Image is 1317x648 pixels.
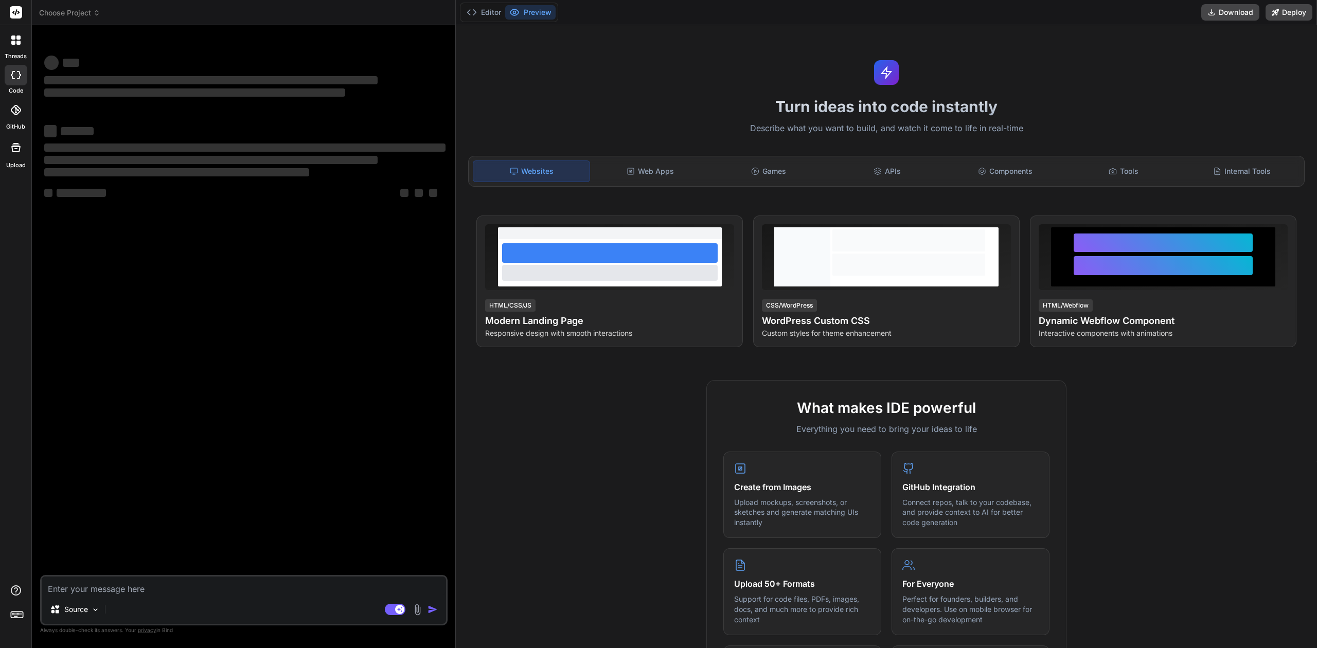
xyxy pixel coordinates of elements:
[44,56,59,70] span: ‌
[592,160,708,182] div: Web Apps
[947,160,1063,182] div: Components
[1266,4,1312,21] button: Deploy
[40,625,448,635] p: Always double-check its answers. Your in Bind
[44,189,52,197] span: ‌
[462,5,505,20] button: Editor
[1039,328,1288,338] p: Interactive components with animations
[1184,160,1300,182] div: Internal Tools
[734,578,870,590] h4: Upload 50+ Formats
[1039,299,1093,312] div: HTML/Webflow
[412,604,423,616] img: attachment
[462,122,1311,135] p: Describe what you want to build, and watch it come to life in real-time
[429,189,437,197] span: ‌
[734,481,870,493] h4: Create from Images
[762,314,1011,328] h4: WordPress Custom CSS
[462,97,1311,116] h1: Turn ideas into code instantly
[44,143,446,152] span: ‌
[44,156,378,164] span: ‌
[138,627,156,633] span: privacy
[415,189,423,197] span: ‌
[734,594,870,624] p: Support for code files, PDFs, images, docs, and much more to provide rich context
[829,160,945,182] div: APIs
[91,605,100,614] img: Pick Models
[734,497,870,528] p: Upload mockups, screenshots, or sketches and generate matching UIs instantly
[44,125,57,137] span: ‌
[723,397,1049,419] h2: What makes IDE powerful
[5,52,27,61] label: threads
[39,8,100,18] span: Choose Project
[762,299,817,312] div: CSS/WordPress
[710,160,827,182] div: Games
[1065,160,1182,182] div: Tools
[400,189,408,197] span: ‌
[1201,4,1259,21] button: Download
[902,594,1039,624] p: Perfect for founders, builders, and developers. Use on mobile browser for on-the-go development
[485,328,734,338] p: Responsive design with smooth interactions
[428,604,438,615] img: icon
[485,314,734,328] h4: Modern Landing Page
[6,122,25,131] label: GitHub
[64,604,88,615] p: Source
[61,127,94,135] span: ‌
[902,497,1039,528] p: Connect repos, talk to your codebase, and provide context to AI for better code generation
[1039,314,1288,328] h4: Dynamic Webflow Component
[6,161,26,170] label: Upload
[902,578,1039,590] h4: For Everyone
[44,76,378,84] span: ‌
[57,189,106,197] span: ‌
[485,299,536,312] div: HTML/CSS/JS
[44,88,345,97] span: ‌
[63,59,79,67] span: ‌
[44,168,309,176] span: ‌
[473,160,590,182] div: Websites
[723,423,1049,435] p: Everything you need to bring your ideas to life
[902,481,1039,493] h4: GitHub Integration
[762,328,1011,338] p: Custom styles for theme enhancement
[505,5,556,20] button: Preview
[9,86,23,95] label: code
